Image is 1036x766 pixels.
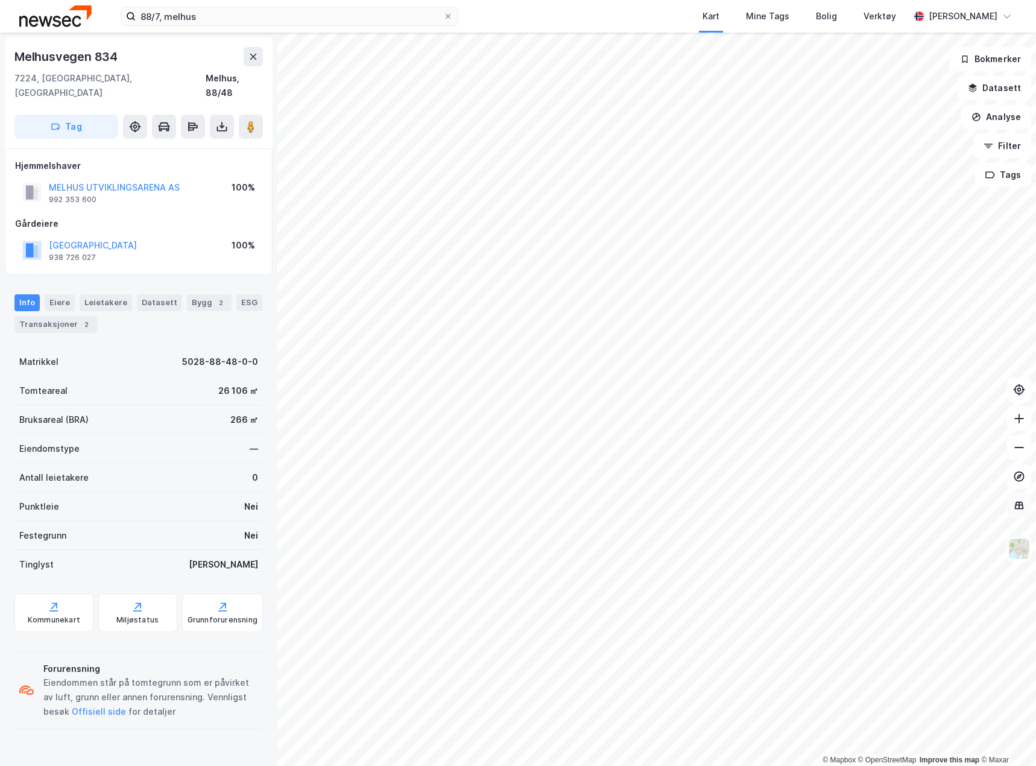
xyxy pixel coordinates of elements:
div: Kart [703,9,719,24]
div: 0 [252,470,258,485]
div: Punktleie [19,499,59,514]
div: [PERSON_NAME] [929,9,997,24]
div: [PERSON_NAME] [189,557,258,572]
button: Analyse [961,105,1031,129]
div: Antall leietakere [19,470,89,485]
div: 7224, [GEOGRAPHIC_DATA], [GEOGRAPHIC_DATA] [14,71,206,100]
div: Bolig [816,9,837,24]
div: Leietakere [80,294,132,311]
div: Matrikkel [19,355,58,369]
button: Tags [975,163,1031,187]
div: Eiere [45,294,75,311]
div: 100% [232,238,255,253]
a: Improve this map [920,756,979,764]
div: Bruksareal (BRA) [19,413,89,427]
div: 2 [80,318,92,331]
div: 2 [215,297,227,309]
div: Bygg [187,294,232,311]
div: Gårdeiere [15,217,262,231]
div: Verktøy [864,9,896,24]
div: 266 ㎡ [230,413,258,427]
div: 5028-88-48-0-0 [182,355,258,369]
div: 100% [232,180,255,195]
img: newsec-logo.f6e21ccffca1b3a03d2d.png [19,5,92,27]
div: — [250,442,258,456]
div: Datasett [137,294,182,311]
div: Transaksjoner [14,316,97,333]
div: Nei [244,528,258,543]
div: Hjemmelshaver [15,159,262,173]
div: Miljøstatus [116,615,159,625]
iframe: Chat Widget [976,708,1036,766]
div: Eiendomstype [19,442,80,456]
div: Melhusvegen 834 [14,47,120,66]
div: Nei [244,499,258,514]
div: Kommunekart [28,615,80,625]
div: 26 106 ㎡ [218,384,258,398]
div: Grunnforurensning [188,615,257,625]
div: Mine Tags [746,9,789,24]
button: Bokmerker [950,47,1031,71]
button: Filter [973,134,1031,158]
a: Mapbox [823,756,856,764]
div: Info [14,294,40,311]
div: 938 726 027 [49,253,96,262]
div: Eiendommen står på tomtegrunn som er påvirket av luft, grunn eller annen forurensning. Vennligst ... [43,676,258,719]
div: Melhus, 88/48 [206,71,263,100]
div: Tinglyst [19,557,54,572]
button: Tag [14,115,118,139]
input: Søk på adresse, matrikkel, gårdeiere, leietakere eller personer [136,7,443,25]
img: Z [1008,537,1031,560]
div: Festegrunn [19,528,66,543]
div: Tomteareal [19,384,68,398]
button: Datasett [958,76,1031,100]
a: OpenStreetMap [858,756,917,764]
div: ESG [236,294,262,311]
div: 992 353 600 [49,195,96,204]
div: Forurensning [43,662,258,676]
